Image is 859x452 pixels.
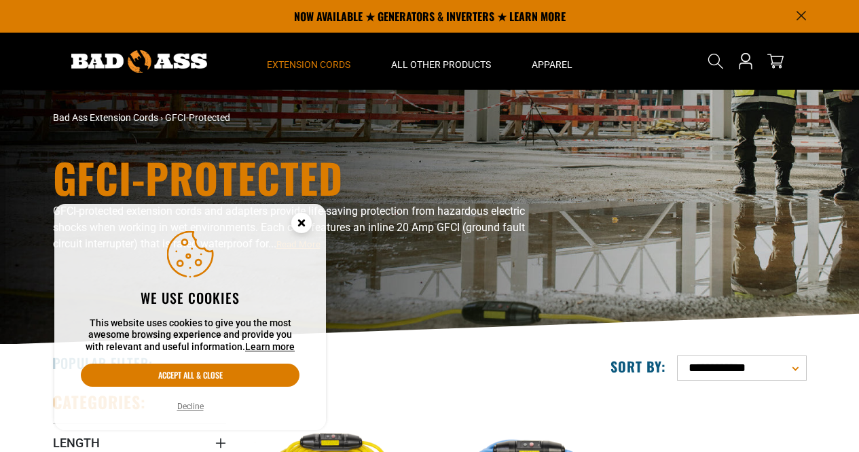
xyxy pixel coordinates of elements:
[53,435,100,451] span: Length
[53,157,549,198] h1: GFCI-Protected
[246,33,371,90] summary: Extension Cords
[532,58,572,71] span: Apparel
[267,58,350,71] span: Extension Cords
[173,400,208,413] button: Decline
[81,317,299,353] p: This website uses cookies to give you the most awesome browsing experience and provide you with r...
[53,111,549,125] nav: breadcrumbs
[53,354,153,372] h2: Popular Filter:
[54,204,326,431] aside: Cookie Consent
[705,50,727,72] summary: Search
[245,341,295,352] a: Learn more
[391,58,491,71] span: All Other Products
[53,392,147,413] h2: Categories:
[371,33,511,90] summary: All Other Products
[81,289,299,307] h2: We use cookies
[165,112,230,123] span: GFCI-Protected
[53,205,525,250] span: GFCI-protected extension cords and adapters provide life-saving protection from hazardous electri...
[53,112,158,123] a: Bad Ass Extension Cords
[160,112,163,123] span: ›
[511,33,593,90] summary: Apparel
[81,364,299,387] button: Accept all & close
[610,358,666,375] label: Sort by:
[71,50,207,73] img: Bad Ass Extension Cords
